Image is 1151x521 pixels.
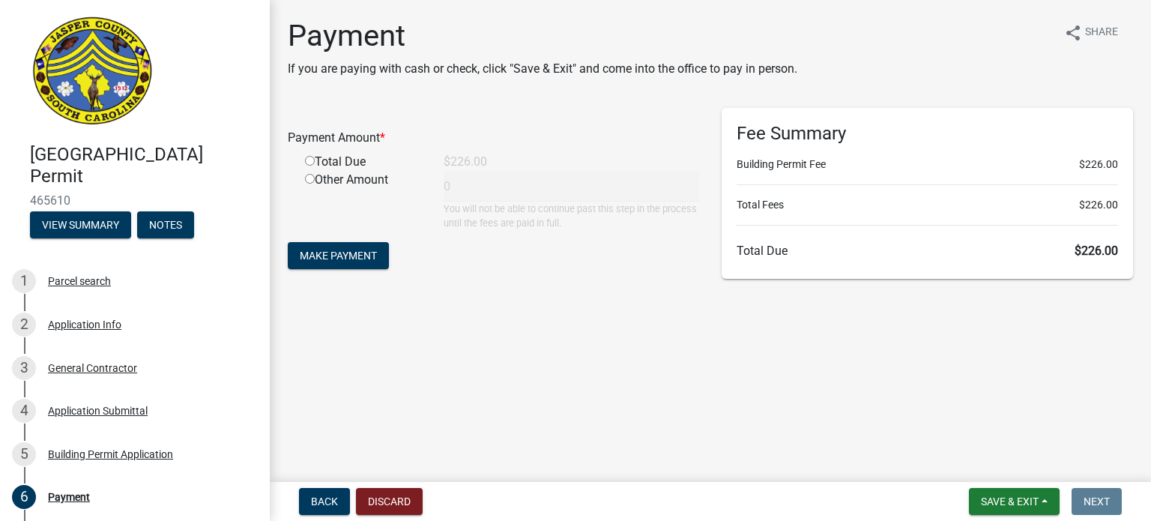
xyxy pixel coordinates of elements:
div: Total Due [294,153,432,171]
div: 3 [12,356,36,380]
div: Other Amount [294,171,432,230]
button: Notes [137,211,194,238]
span: Save & Exit [981,496,1039,508]
span: Make Payment [300,250,377,262]
div: 2 [12,313,36,337]
wm-modal-confirm: Notes [137,220,194,232]
img: Jasper County, South Carolina [30,16,155,128]
div: Payment Amount [277,129,710,147]
div: Building Permit Application [48,449,173,460]
h1: Payment [288,18,797,54]
button: Make Payment [288,242,389,269]
span: Share [1085,24,1118,42]
div: Parcel search [48,276,111,286]
div: 1 [12,269,36,293]
button: Next [1072,488,1122,515]
button: Save & Exit [969,488,1060,515]
button: shareShare [1052,18,1130,47]
li: Building Permit Fee [737,157,1118,172]
li: Total Fees [737,197,1118,213]
span: $226.00 [1079,157,1118,172]
h6: Fee Summary [737,123,1118,145]
button: Back [299,488,350,515]
span: $226.00 [1075,244,1118,258]
div: Application Info [48,319,121,330]
div: 4 [12,399,36,423]
div: 6 [12,485,36,509]
button: Discard [356,488,423,515]
i: share [1064,24,1082,42]
span: Back [311,496,338,508]
wm-modal-confirm: Summary [30,220,131,232]
div: General Contractor [48,363,137,373]
div: Application Submittal [48,406,148,416]
span: 465610 [30,193,240,208]
span: $226.00 [1079,197,1118,213]
div: 5 [12,442,36,466]
button: View Summary [30,211,131,238]
h4: [GEOGRAPHIC_DATA] Permit [30,144,258,187]
span: Next [1084,496,1110,508]
p: If you are paying with cash or check, click "Save & Exit" and come into the office to pay in person. [288,60,797,78]
div: Payment [48,492,90,502]
h6: Total Due [737,244,1118,258]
